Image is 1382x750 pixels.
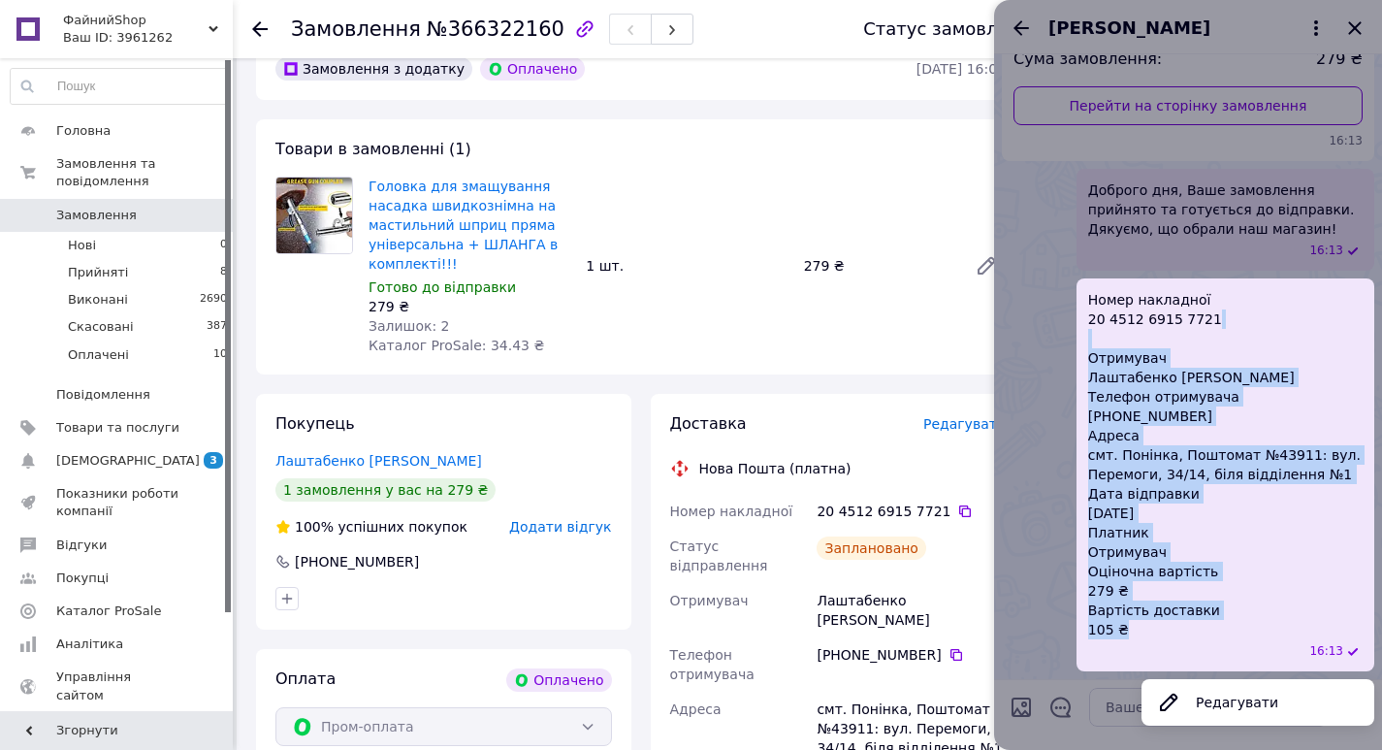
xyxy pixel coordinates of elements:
span: Управління сайтом [56,668,179,703]
span: [DEMOGRAPHIC_DATA] [56,452,200,470]
span: 10 [213,346,227,364]
div: 1 замовлення у вас на 279 ₴ [275,478,496,502]
span: Прийняті [68,264,128,281]
div: успішних покупок [275,517,467,537]
span: ФайнийShop [63,12,209,29]
span: Телефон отримувача [670,647,755,682]
div: Заплановано [817,537,926,560]
span: Залишок: 2 [369,318,450,334]
span: Замовлення [291,17,421,41]
span: Виконані [68,291,128,309]
span: Оплата [275,669,336,688]
div: Лаштабенко [PERSON_NAME] [813,583,1010,637]
span: Доставка [670,414,747,433]
div: 279 ₴ [796,252,959,279]
div: Повернутися назад [252,19,268,39]
span: Скасовані [68,318,134,336]
span: Товари в замовленні (1) [275,140,471,158]
span: Головна [56,122,111,140]
span: Каталог ProSale: 34.43 ₴ [369,338,544,353]
span: Відгуки [56,537,107,554]
input: Пошук [11,69,228,104]
div: 279 ₴ [369,297,570,316]
div: Нова Пошта (платна) [694,459,856,478]
div: 1 шт. [578,252,795,279]
div: Замовлення з додатку [275,57,472,81]
span: Номер накладної 20 4512 6915 7721 Отримувач Лаштабенко [PERSON_NAME] Телефон отримувача [PHONE_NU... [1088,290,1363,639]
span: 3 [204,452,223,469]
span: Покупці [56,570,109,587]
span: 0 [220,237,227,254]
a: Лаштабенко [PERSON_NAME] [275,453,482,469]
div: Оплачено [480,57,585,81]
div: Оплачено [506,668,611,692]
span: Замовлення [56,207,137,224]
span: Готово до відправки [369,279,516,295]
span: 100% [295,519,334,535]
div: [PHONE_NUMBER] [293,552,421,571]
span: Редагувати [923,416,1006,432]
div: Ваш ID: 3961262 [63,29,233,47]
img: Головка для змащування насадка швидкознімна на мастильний шприц пряма універсальна + ШЛАНГА в ком... [276,178,352,253]
a: Головка для змащування насадка швидкознімна на мастильний шприц пряма універсальна + ШЛАНГА в ком... [369,179,558,272]
span: 2690 [200,291,227,309]
span: Товари та послуги [56,419,179,437]
button: Редагувати [1141,683,1374,722]
span: Замовлення та повідомлення [56,155,233,190]
span: Показники роботи компанії [56,485,179,520]
span: Номер накладної [670,504,793,519]
a: Редагувати [967,246,1006,285]
span: Оплачені [68,346,129,364]
span: Адреса [670,701,722,717]
span: Додати відгук [509,519,611,535]
span: №366322160 [427,17,564,41]
span: 8 [220,264,227,281]
span: Нові [68,237,96,254]
div: 20 4512 6915 7721 [817,502,1006,521]
span: 16:13 12.10.2025 [1309,643,1343,660]
span: Каталог ProSale [56,603,161,620]
span: Покупець [275,414,355,433]
span: Аналітика [56,636,123,653]
span: Статус відправлення [670,538,768,573]
div: [PHONE_NUMBER] [817,645,1006,665]
time: [DATE] 16:03 [916,61,1006,77]
span: 387 [207,318,227,336]
div: Статус замовлення [863,19,1042,39]
span: Отримувач [670,593,749,608]
span: Повідомлення [56,386,150,404]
